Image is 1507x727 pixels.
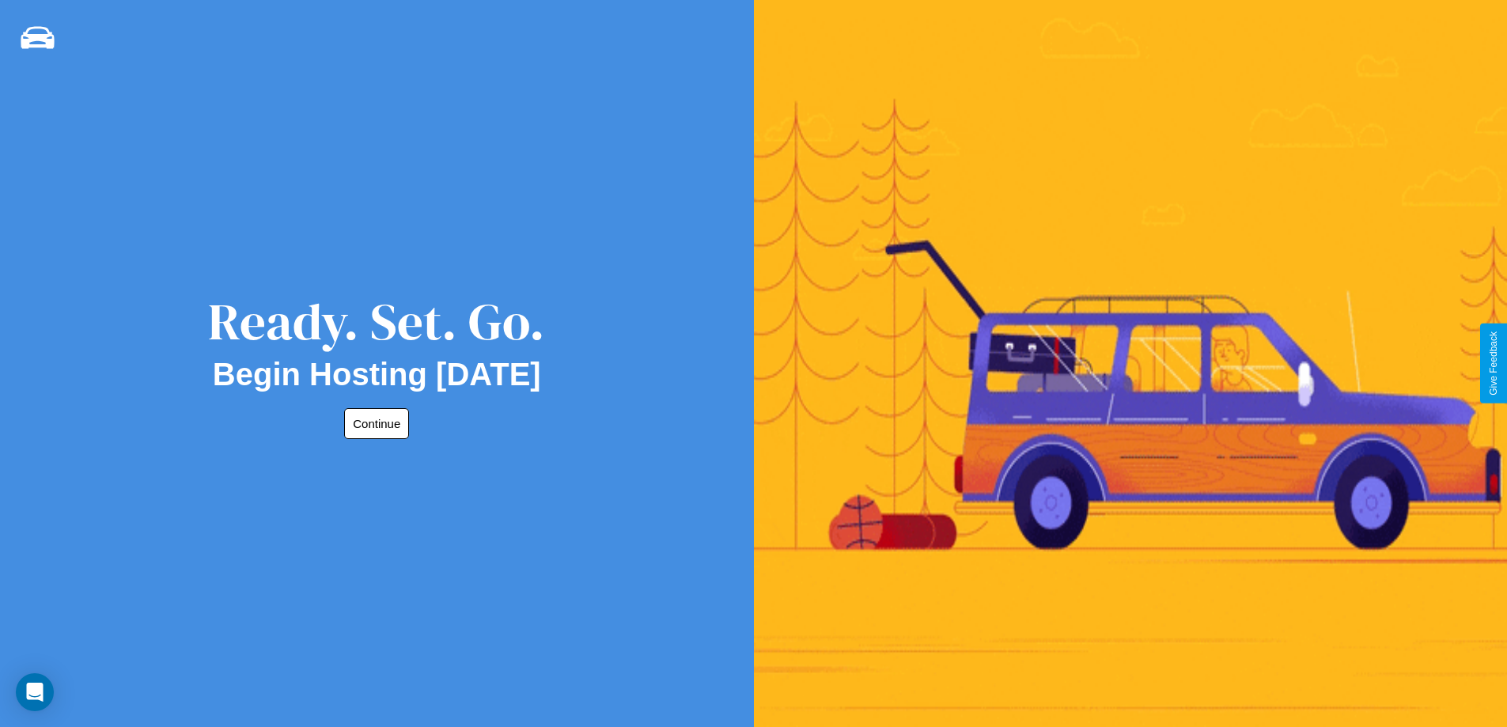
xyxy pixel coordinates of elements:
div: Give Feedback [1488,331,1499,396]
div: Ready. Set. Go. [208,286,545,357]
button: Continue [344,408,409,439]
div: Open Intercom Messenger [16,673,54,711]
h2: Begin Hosting [DATE] [213,357,541,392]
